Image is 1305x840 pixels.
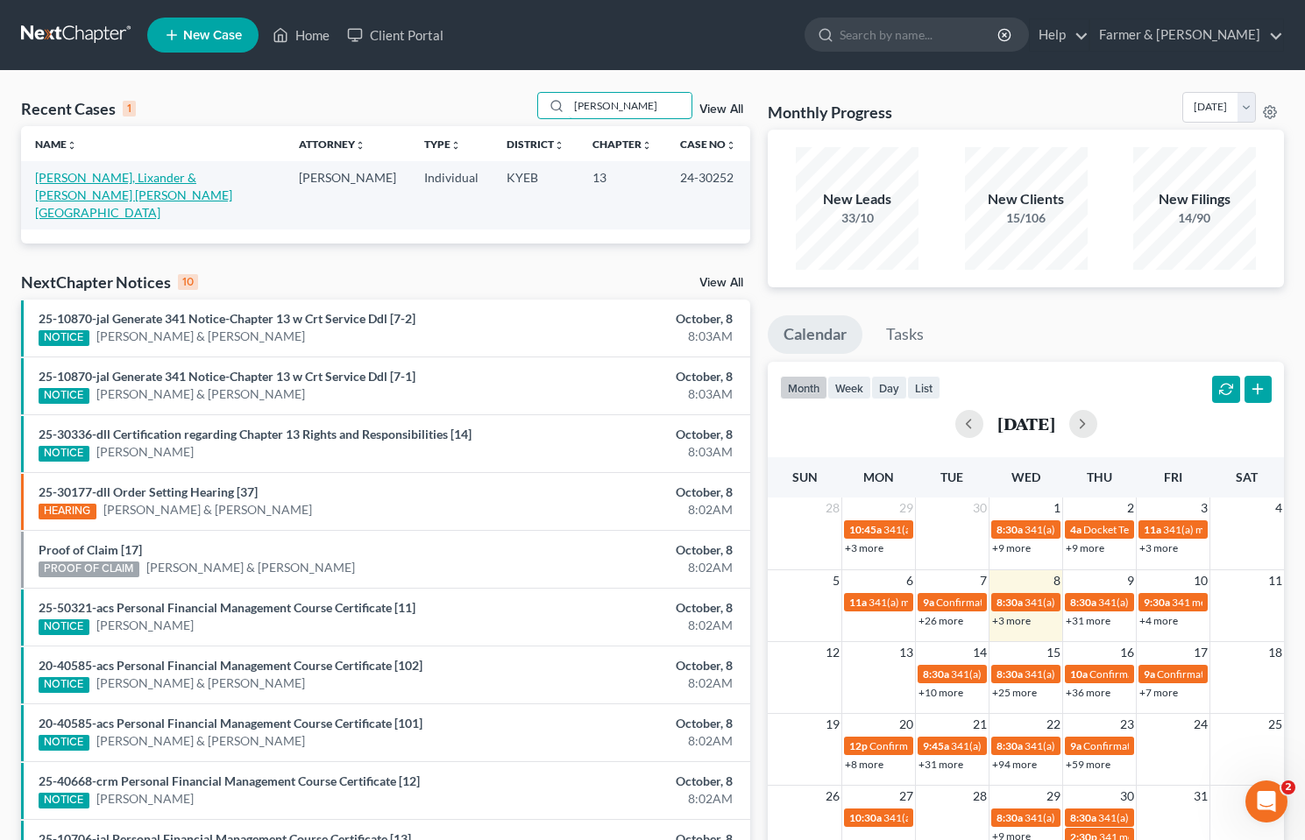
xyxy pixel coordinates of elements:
a: Farmer & [PERSON_NAME] [1090,19,1283,51]
div: October, 8 [513,599,733,617]
a: 25-30336-dll Certification regarding Chapter 13 Rights and Responsibilities [14] [39,427,472,441]
span: 8:30a [996,811,1023,824]
a: +36 more [1066,686,1110,699]
a: +59 more [1066,758,1110,771]
span: 14 [971,642,989,663]
a: Client Portal [338,19,452,51]
div: October, 8 [513,310,733,328]
span: 18 [1266,642,1284,663]
span: 341(a) meeting for [PERSON_NAME] [1025,739,1194,752]
span: 9 [1125,570,1136,591]
span: Fri [1164,469,1182,484]
span: 5 [831,570,841,591]
span: 8:30a [923,667,949,681]
i: unfold_more [450,140,461,151]
span: 8:30a [996,523,1023,536]
i: unfold_more [642,140,652,151]
a: +7 more [1139,686,1178,699]
div: NOTICE [39,330,89,346]
a: Nameunfold_more [35,138,77,151]
a: Home [264,19,338,51]
span: 28 [824,498,841,519]
span: 10a [1070,667,1088,681]
span: 30 [1118,786,1136,807]
span: 21 [971,714,989,735]
input: Search by name... [569,93,692,118]
span: 10 [1192,570,1209,591]
div: October, 8 [513,541,733,559]
div: NextChapter Notices [21,272,198,293]
span: Confirmation hearing for [PERSON_NAME] & [PERSON_NAME] [936,596,1228,609]
a: 25-50321-acs Personal Financial Management Course Certificate [11] [39,600,415,615]
a: [PERSON_NAME] & [PERSON_NAME] [96,328,305,345]
span: Tue [940,469,963,484]
span: 341(a) meeting for [PERSON_NAME] [1025,596,1194,609]
span: 11a [849,596,867,609]
a: View All [699,277,743,289]
span: 7 [978,570,989,591]
td: 13 [578,161,666,229]
div: 10 [178,274,198,290]
div: NOTICE [39,619,89,635]
a: [PERSON_NAME] & [PERSON_NAME] [96,732,305,750]
div: October, 8 [513,484,733,501]
span: 10:45a [849,523,882,536]
a: [PERSON_NAME] [96,443,194,461]
span: 1 [1052,498,1062,519]
div: 8:03AM [513,443,733,461]
div: NOTICE [39,677,89,693]
span: 29 [1045,786,1062,807]
div: New Filings [1133,189,1256,209]
button: week [827,376,871,399]
a: +3 more [845,541,883,554]
a: Attorneyunfold_more [299,138,365,151]
span: 8:30a [996,596,1023,609]
a: Proof of Claim [17] [39,542,142,557]
span: 16 [1118,642,1136,663]
a: Tasks [870,315,940,354]
h2: [DATE] [997,414,1055,433]
button: month [780,376,827,399]
i: unfold_more [726,140,736,151]
a: [PERSON_NAME], Lixander & [PERSON_NAME] [PERSON_NAME][GEOGRAPHIC_DATA] [35,170,232,220]
a: View All [699,103,743,116]
span: 15 [1045,642,1062,663]
span: 9:30a [1144,596,1170,609]
a: +31 more [1066,614,1110,627]
span: New Case [183,29,242,42]
span: 31 [1192,786,1209,807]
a: +8 more [845,758,883,771]
span: 12 [824,642,841,663]
div: 8:02AM [513,617,733,634]
a: Case Nounfold_more [680,138,736,151]
div: NOTICE [39,735,89,751]
div: Recent Cases [21,98,136,119]
span: 13 [897,642,915,663]
td: KYEB [493,161,578,229]
a: 20-40585-acs Personal Financial Management Course Certificate [102] [39,658,422,673]
div: NOTICE [39,388,89,404]
span: 8:30a [996,667,1023,681]
div: October, 8 [513,715,733,732]
i: unfold_more [355,140,365,151]
span: 24 [1192,714,1209,735]
span: 341(a) meeting for [PERSON_NAME] [883,811,1053,824]
h3: Monthly Progress [768,102,892,123]
div: New Clients [965,189,1088,209]
span: 6 [904,570,915,591]
span: Thu [1087,469,1112,484]
div: October, 8 [513,368,733,385]
a: Districtunfold_more [507,138,564,151]
a: +9 more [992,541,1031,554]
span: 8:30a [996,739,1023,752]
td: Individual [410,161,493,229]
a: +25 more [992,686,1037,699]
span: 11a [1144,523,1161,536]
span: 8:30a [1070,811,1096,824]
a: +3 more [1139,541,1178,554]
div: NOTICE [39,446,89,462]
span: 341(a) meeting for [PERSON_NAME] [1025,811,1194,824]
span: 23 [1118,714,1136,735]
div: 8:02AM [513,790,733,808]
span: 19 [824,714,841,735]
